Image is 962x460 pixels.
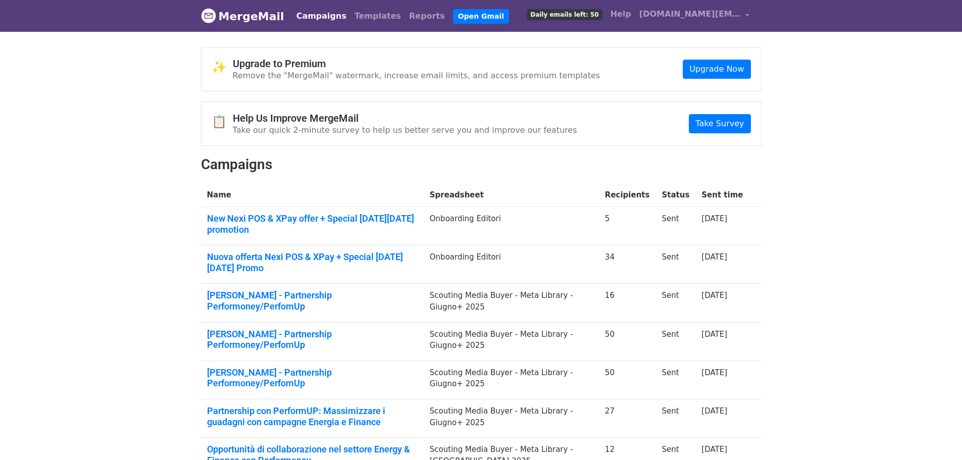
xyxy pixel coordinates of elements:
[655,183,695,207] th: Status
[655,245,695,284] td: Sent
[683,60,750,79] a: Upgrade Now
[212,60,233,75] span: ✨
[207,405,418,427] a: Partnership con PerformUP: Massimizzare i guadagni con campagne Energia e Finance
[424,322,599,361] td: Scouting Media Buyer - Meta Library - Giugno+ 2025
[655,399,695,438] td: Sent
[207,329,418,350] a: [PERSON_NAME] - Partnership Performoney/PerfomUp
[695,183,749,207] th: Sent time
[233,58,600,70] h4: Upgrade to Premium
[207,213,418,235] a: New Nexi POS & XPay offer + Special [DATE][DATE] promotion
[201,8,216,23] img: MergeMail logo
[701,406,727,416] a: [DATE]
[453,9,509,24] a: Open Gmail
[701,214,727,223] a: [DATE]
[523,4,606,24] a: Daily emails left: 50
[701,330,727,339] a: [DATE]
[701,291,727,300] a: [DATE]
[701,252,727,262] a: [DATE]
[233,125,577,135] p: Take our quick 2-minute survey to help us better serve you and improve our features
[201,156,762,173] h2: Campaigns
[405,6,449,26] a: Reports
[207,367,418,389] a: [PERSON_NAME] - Partnership Performoney/PerfomUp
[424,399,599,438] td: Scouting Media Buyer - Meta Library - Giugno+ 2025
[233,112,577,124] h4: Help Us Improve MergeMail
[233,70,600,81] p: Remove the "MergeMail" watermark, increase email limits, and access premium templates
[599,361,656,399] td: 50
[655,361,695,399] td: Sent
[424,361,599,399] td: Scouting Media Buyer - Meta Library - Giugno+ 2025
[207,251,418,273] a: Nuova offerta Nexi POS & XPay + Special [DATE][DATE] Promo
[599,245,656,284] td: 34
[527,9,602,20] span: Daily emails left: 50
[201,6,284,27] a: MergeMail
[655,207,695,245] td: Sent
[655,284,695,322] td: Sent
[655,322,695,361] td: Sent
[689,114,750,133] a: Take Survey
[606,4,635,24] a: Help
[701,445,727,454] a: [DATE]
[599,399,656,438] td: 27
[599,207,656,245] td: 5
[424,207,599,245] td: Onboarding Editori
[599,183,656,207] th: Recipients
[424,284,599,322] td: Scouting Media Buyer - Meta Library - Giugno+ 2025
[424,183,599,207] th: Spreadsheet
[424,245,599,284] td: Onboarding Editori
[350,6,405,26] a: Templates
[201,183,424,207] th: Name
[635,4,753,28] a: [DOMAIN_NAME][EMAIL_ADDRESS][DOMAIN_NAME]
[207,290,418,312] a: [PERSON_NAME] - Partnership Performoney/PerfomUp
[701,368,727,377] a: [DATE]
[212,115,233,129] span: 📋
[292,6,350,26] a: Campaigns
[599,322,656,361] td: 50
[639,8,740,20] span: [DOMAIN_NAME][EMAIL_ADDRESS][DOMAIN_NAME]
[599,284,656,322] td: 16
